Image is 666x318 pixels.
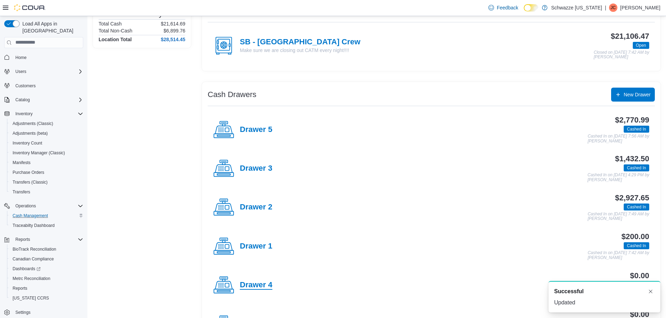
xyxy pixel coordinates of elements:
h6: Total Cash [99,21,122,27]
h3: $21,106.47 [611,32,649,40]
button: BioTrack Reconciliation [7,244,86,254]
a: Manifests [10,158,33,167]
button: Inventory Manager (Classic) [7,148,86,158]
span: Adjustments (Classic) [13,121,53,126]
span: Cashed In [624,126,649,133]
h6: Total Non-Cash [99,28,133,34]
h4: $28,514.45 [161,37,185,42]
button: Dismiss toast [646,287,655,296]
span: Adjustments (beta) [13,131,48,136]
h3: $200.00 [622,232,649,241]
h3: $2,927.65 [615,194,649,202]
span: Catalog [13,96,83,104]
a: Adjustments (Classic) [10,119,56,128]
span: Home [13,53,83,62]
button: Users [13,67,29,76]
button: Traceabilty Dashboard [7,221,86,230]
span: New Drawer [624,91,651,98]
span: Canadian Compliance [10,255,83,263]
span: Inventory Manager (Classic) [13,150,65,156]
button: Manifests [7,158,86,168]
button: Purchase Orders [7,168,86,177]
span: Transfers [13,189,30,195]
p: Schwazze [US_STATE] [551,3,602,12]
span: Metrc Reconciliation [10,274,83,283]
button: Operations [13,202,39,210]
span: Canadian Compliance [13,256,54,262]
button: Cash Management [7,211,86,221]
span: Load All Apps in [GEOGRAPHIC_DATA] [20,20,83,34]
span: Cashed In [624,204,649,210]
a: Adjustments (beta) [10,129,51,138]
a: Reports [10,284,30,293]
span: Transfers (Classic) [13,179,48,185]
button: Inventory Count [7,138,86,148]
span: Cash Management [13,213,48,219]
button: Metrc Reconciliation [7,274,86,283]
span: Cash Management [10,212,83,220]
span: Home [15,55,27,60]
span: [US_STATE] CCRS [13,295,49,301]
h4: Drawer 5 [240,125,272,134]
button: Canadian Compliance [7,254,86,264]
button: New Drawer [611,88,655,102]
p: | [605,3,606,12]
span: Manifests [10,158,83,167]
h3: $1,432.50 [615,155,649,163]
span: Transfers [10,188,83,196]
span: Inventory [15,111,33,117]
img: Cova [14,4,45,11]
a: Feedback [486,1,521,15]
a: Customers [13,82,38,90]
h4: Drawer 1 [240,242,272,251]
span: Customers [13,81,83,90]
button: Adjustments (Classic) [7,119,86,128]
h3: $2,770.99 [615,116,649,124]
span: Metrc Reconciliation [13,276,50,281]
button: [US_STATE] CCRS [7,293,86,303]
span: Adjustments (Classic) [10,119,83,128]
span: Transfers (Classic) [10,178,83,186]
span: Inventory Manager (Classic) [10,149,83,157]
a: Transfers [10,188,33,196]
span: Users [15,69,26,74]
button: Inventory [13,110,35,118]
span: Reports [13,235,83,244]
button: Home [1,52,86,62]
p: Closed on [DATE] 7:42 AM by [PERSON_NAME] [594,50,649,60]
span: Inventory Count [13,140,42,146]
span: JC [611,3,616,12]
button: Settings [1,307,86,317]
a: Settings [13,308,33,317]
span: Successful [554,287,583,296]
span: Traceabilty Dashboard [10,221,83,230]
h4: Drawer 3 [240,164,272,173]
span: BioTrack Reconciliation [10,245,83,253]
span: Cashed In [627,204,646,210]
span: Cashed In [627,126,646,132]
p: Make sure we are closing out CATM every night!!!! [240,47,360,54]
span: Users [13,67,83,76]
span: Purchase Orders [10,168,83,177]
button: Inventory [1,109,86,119]
button: Customers [1,81,86,91]
div: Updated [554,298,655,307]
span: Settings [15,310,30,315]
span: Cashed In [624,164,649,171]
button: Catalog [13,96,33,104]
button: Reports [1,235,86,244]
p: Cashed In on [DATE] 7:49 AM by [PERSON_NAME] [588,212,649,221]
input: Dark Mode [524,4,538,12]
span: Open [633,42,649,49]
p: $21,614.69 [161,21,185,27]
span: Adjustments (beta) [10,129,83,138]
span: Settings [13,308,83,317]
a: Metrc Reconciliation [10,274,53,283]
span: Cashed In [624,242,649,249]
h4: Drawer 4 [240,281,272,290]
p: [PERSON_NAME] [620,3,660,12]
a: Cash Management [10,212,51,220]
button: Catalog [1,95,86,105]
span: Inventory Count [10,139,83,147]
